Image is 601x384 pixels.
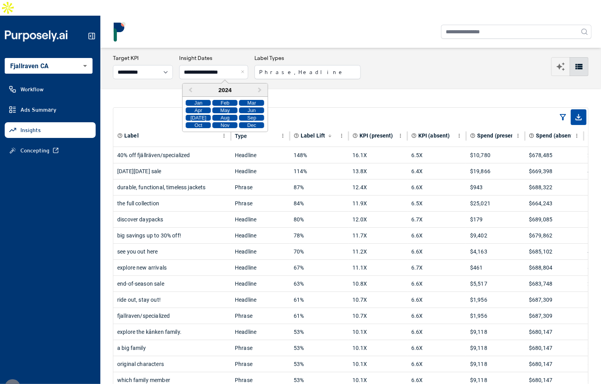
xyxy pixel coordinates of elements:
div: Headline [235,212,286,227]
div: Headline [235,292,286,308]
div: $19,866 [470,163,521,179]
div: $25,021 [470,196,521,211]
a: Ads Summary [5,102,96,118]
svg: Aggregate KPI value of all ads where label is absent [411,133,417,138]
div: $680,147 [529,324,580,340]
span: Workflow [20,85,44,93]
button: Phrase, Headline [254,65,361,79]
span: Spend (absent) [536,132,575,139]
div: Phrase [235,308,286,324]
div: $678,485 [529,147,580,163]
div: 10.7X [352,292,403,308]
div: 6.6X [411,324,462,340]
div: 6.6X [411,244,462,259]
span: Label Lift [301,132,325,139]
div: end-of-season sale [117,276,227,292]
div: 6.5X [411,196,462,211]
svg: Primary effectiveness metric calculated as a relative difference (% change) in the chosen KPI whe... [294,133,299,138]
div: $680,147 [529,340,580,356]
span: Concepting [20,147,49,154]
button: Spend (present) column menu [513,131,523,141]
div: $1,956 [470,292,521,308]
div: 6.6X [411,228,462,243]
span: Insights [20,126,41,134]
div: Fjallraven CA [5,58,93,74]
div: Headline [235,147,286,163]
div: Choose November 2024 [212,122,238,128]
a: Concepting [5,143,96,158]
div: 6.7X [411,212,462,227]
div: Choose February 2024 [212,100,238,106]
div: Choose August 2024 [212,115,238,121]
div: Choose June 2024 [239,107,264,113]
div: $943 [470,179,521,195]
div: big savings up to 30% off! [117,228,227,243]
div: Phrase [235,356,286,372]
div: Headline [235,163,286,179]
div: Choose March 2024 [239,100,264,106]
div: Headline [235,228,286,243]
div: 10.1X [352,340,403,356]
span: KPI (present) [360,132,393,139]
div: 87% [294,179,345,195]
button: Spend (absent) column menu [572,131,582,141]
div: a big family [117,340,227,356]
div: 84% [294,196,345,211]
div: Phrase [235,340,286,356]
h3: Target KPI [113,54,173,62]
svg: Total number of ads where label is present [588,133,593,138]
div: $688,322 [529,179,580,195]
div: Choose September 2024 [239,115,264,121]
img: logo [110,22,129,42]
div: 12.4X [352,179,403,195]
div: 53% [294,324,345,340]
div: $9,118 [470,324,521,340]
div: $4,163 [470,244,521,259]
div: $680,147 [529,356,580,372]
div: Choose May 2024 [212,107,238,113]
div: 6.6X [411,179,462,195]
span: Ads Summary [20,106,56,114]
div: 11.7X [352,228,403,243]
div: $10,780 [470,147,521,163]
div: 114% [294,163,345,179]
div: [DATE][DATE] sale [117,163,227,179]
button: KPI (absent) column menu [454,131,464,141]
div: original characters [117,356,227,372]
div: 148% [294,147,345,163]
div: $689,085 [529,212,580,227]
svg: Aggregate KPI value of all ads where label is present [352,133,358,138]
div: $9,402 [470,228,521,243]
div: see you out here [117,244,227,259]
div: 40% off fjällräven/specialized [117,147,227,163]
div: $9,118 [470,340,521,356]
div: $461 [470,260,521,275]
div: 6.6X [411,356,462,372]
div: $687,309 [529,308,580,324]
div: 11.9X [352,196,403,211]
button: Sort [326,132,334,140]
div: 53% [294,340,345,356]
button: KPI (present) column menu [396,131,405,141]
div: Phrase [235,179,286,195]
div: $5,517 [470,276,521,292]
div: $679,862 [529,228,580,243]
div: 6.6X [411,308,462,324]
div: Choose April 2024 [186,107,211,113]
button: Next Year [254,84,267,97]
div: 61% [294,308,345,324]
div: 10.7X [352,308,403,324]
svg: Total spend on all ads where label is present [470,133,476,138]
div: $687,309 [529,292,580,308]
div: Headline [235,324,286,340]
div: Choose December 2024 [239,122,264,128]
div: $664,243 [529,196,580,211]
div: 12.0X [352,212,403,227]
div: Phrase [235,196,286,211]
div: Choose Date [182,83,268,132]
span: KPI (absent) [418,132,450,139]
div: 6.6X [411,340,462,356]
a: Insights [5,122,96,138]
div: 16.1X [352,147,403,163]
div: 61% [294,292,345,308]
